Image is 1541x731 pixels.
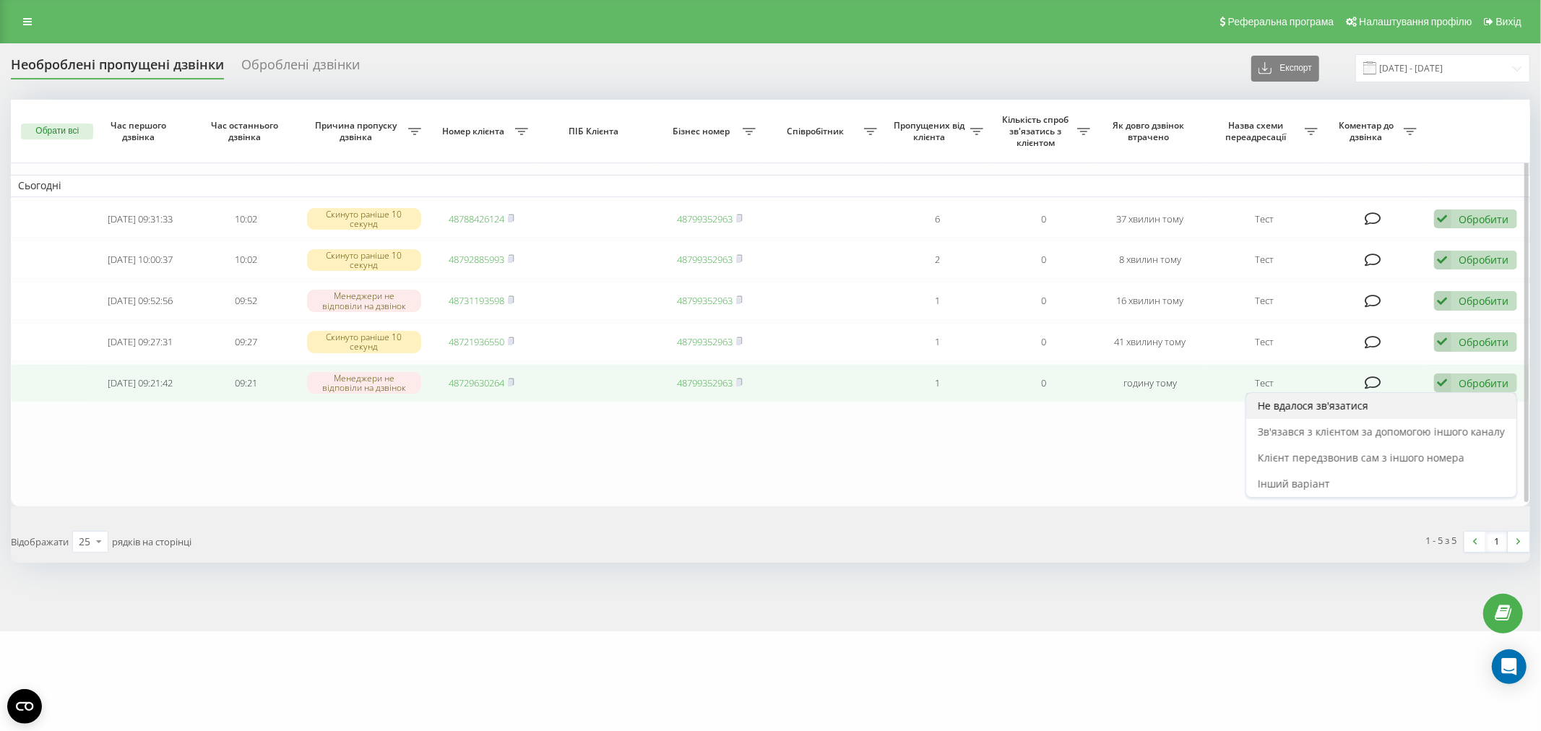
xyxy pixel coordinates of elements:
div: Менеджери не відповіли на дзвінок [307,372,421,394]
span: Бізнес номер [664,126,743,137]
span: рядків на сторінці [112,535,191,548]
td: Сьогодні [11,175,1530,196]
span: Не вдалося зв'язатися [1258,399,1368,412]
div: Скинуто раніше 10 секунд [307,208,421,230]
td: 0 [990,364,1097,402]
span: Реферальна програма [1228,16,1334,27]
span: Час першого дзвінка [99,120,181,142]
td: [DATE] 09:27:31 [87,323,193,361]
td: 0 [990,241,1097,279]
td: 6 [884,200,990,238]
td: 41 хвилину тому [1097,323,1204,361]
a: 48788426124 [449,212,504,225]
td: [DATE] 09:21:42 [87,364,193,402]
a: 48799352963 [677,212,733,225]
td: Тест [1204,282,1325,320]
div: Open Intercom Messenger [1492,649,1527,684]
span: Інший варіант [1258,477,1330,490]
td: [DATE] 09:52:56 [87,282,193,320]
td: 0 [990,282,1097,320]
td: 09:52 [193,282,299,320]
div: Обробити [1459,376,1509,390]
td: 09:21 [193,364,299,402]
button: Open CMP widget [7,689,42,724]
div: Обробити [1459,294,1509,308]
span: Кількість спроб зв'язатись з клієнтом [998,114,1076,148]
td: 8 хвилин тому [1097,241,1204,279]
span: Час останнього дзвінка [205,120,288,142]
div: 1 - 5 з 5 [1426,533,1457,548]
span: Клієнт передзвонив сам з іншого номера [1258,451,1464,464]
td: [DATE] 09:31:33 [87,200,193,238]
span: Пропущених від клієнта [892,120,970,142]
td: Тест [1204,323,1325,361]
td: годину тому [1097,364,1204,402]
a: 48799352963 [677,294,733,307]
div: Менеджери не відповіли на дзвінок [307,290,421,311]
td: 37 хвилин тому [1097,200,1204,238]
td: 1 [884,282,990,320]
button: Експорт [1251,56,1319,82]
div: 25 [79,535,90,549]
a: 48731193598 [449,294,504,307]
td: 1 [884,364,990,402]
span: Номер клієнта [436,126,514,137]
div: Обробити [1459,253,1509,267]
td: [DATE] 10:00:37 [87,241,193,279]
a: 1 [1486,532,1508,552]
div: Скинуто раніше 10 секунд [307,249,421,271]
div: Обробити [1459,335,1509,349]
div: Оброблені дзвінки [241,57,360,79]
td: 0 [990,323,1097,361]
span: Як довго дзвінок втрачено [1109,120,1191,142]
span: Причина пропуску дзвінка [307,120,409,142]
td: 0 [990,200,1097,238]
button: Обрати всі [21,124,93,139]
a: 48729630264 [449,376,504,389]
a: 48799352963 [677,335,733,348]
span: Співробітник [770,126,864,137]
td: Тест [1204,241,1325,279]
a: 48799352963 [677,376,733,389]
div: Необроблені пропущені дзвінки [11,57,224,79]
span: Відображати [11,535,69,548]
td: 1 [884,323,990,361]
td: Тест [1204,200,1325,238]
a: 48721936550 [449,335,504,348]
div: Обробити [1459,212,1509,226]
a: 48799352963 [677,253,733,266]
a: 48792885993 [449,253,504,266]
span: Налаштування профілю [1359,16,1472,27]
td: 16 хвилин тому [1097,282,1204,320]
span: Коментар до дзвінка [1332,120,1404,142]
div: Скинуто раніше 10 секунд [307,331,421,352]
span: Назва схеми переадресації [1211,120,1305,142]
span: Вихід [1496,16,1521,27]
td: 09:27 [193,323,299,361]
td: 10:02 [193,200,299,238]
td: 10:02 [193,241,299,279]
span: Зв'язався з клієнтом за допомогою іншого каналу [1258,425,1505,438]
td: Тест [1204,364,1325,402]
span: ПІБ Клієнта [548,126,644,137]
td: 2 [884,241,990,279]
